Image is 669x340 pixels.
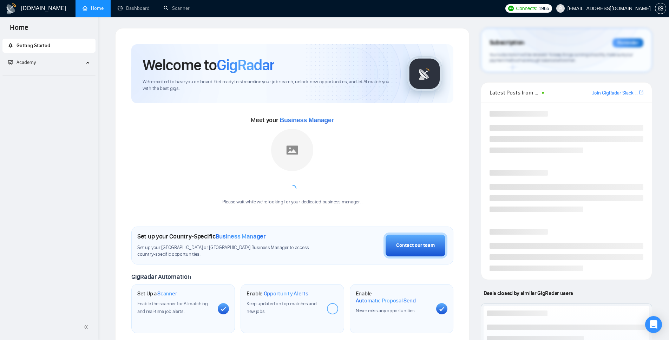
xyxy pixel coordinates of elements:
span: Your subscription will be renewed. To keep things running smoothly, make sure your payment method... [490,52,633,63]
span: Never miss any opportunities. [356,308,415,314]
span: double-left [84,323,91,331]
span: Opportunity Alerts [264,290,308,297]
span: Deals closed by similar GigRadar users [481,287,576,299]
img: logo [6,3,17,14]
img: placeholder.png [271,129,313,171]
h1: Enable [247,290,308,297]
span: GigRadar [217,55,274,74]
a: export [639,89,643,96]
span: Subscription [490,37,524,49]
a: homeHome [83,5,104,11]
li: Academy Homepage [2,72,96,77]
li: Getting Started [2,39,96,53]
a: Join GigRadar Slack Community [592,89,638,97]
h1: Set up your Country-Specific [137,233,266,240]
span: Home [4,22,34,37]
h1: Enable [356,290,431,304]
span: Meet your [251,116,334,124]
img: gigradar-logo.png [407,56,442,91]
span: We're excited to have you on board. Get ready to streamline your job search, unlock new opportuni... [143,79,396,92]
div: Contact our team [396,242,435,249]
a: setting [655,6,666,11]
span: Scanner [157,290,177,297]
span: GigRadar Automation [131,273,191,281]
span: Enable the scanner for AI matching and real-time job alerts. [137,301,208,314]
span: Automatic Proposal Send [356,297,416,304]
button: Contact our team [383,233,447,259]
span: Connects: [516,5,537,12]
span: Getting Started [17,42,50,48]
span: Set up your [GEOGRAPHIC_DATA] or [GEOGRAPHIC_DATA] Business Manager to access country-specific op... [137,244,323,258]
span: rocket [8,43,13,48]
button: setting [655,3,666,14]
span: 1965 [539,5,549,12]
span: Academy [17,59,36,65]
h1: Welcome to [143,55,274,74]
span: Business Manager [216,233,266,240]
div: Open Intercom Messenger [645,316,662,333]
span: Business Manager [280,117,334,124]
span: Academy [8,59,36,65]
img: upwork-logo.png [508,6,514,11]
div: Please wait while we're looking for your dedicated business manager... [218,199,367,205]
span: Latest Posts from the GigRadar Community [490,88,540,97]
span: export [639,90,643,95]
a: dashboardDashboard [118,5,150,11]
span: fund-projection-screen [8,60,13,65]
span: Keep updated on top matches and new jobs. [247,301,317,314]
span: user [558,6,563,11]
div: Reminder [612,38,643,47]
span: loading [287,183,299,195]
a: searchScanner [164,5,190,11]
h1: Set Up a [137,290,177,297]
